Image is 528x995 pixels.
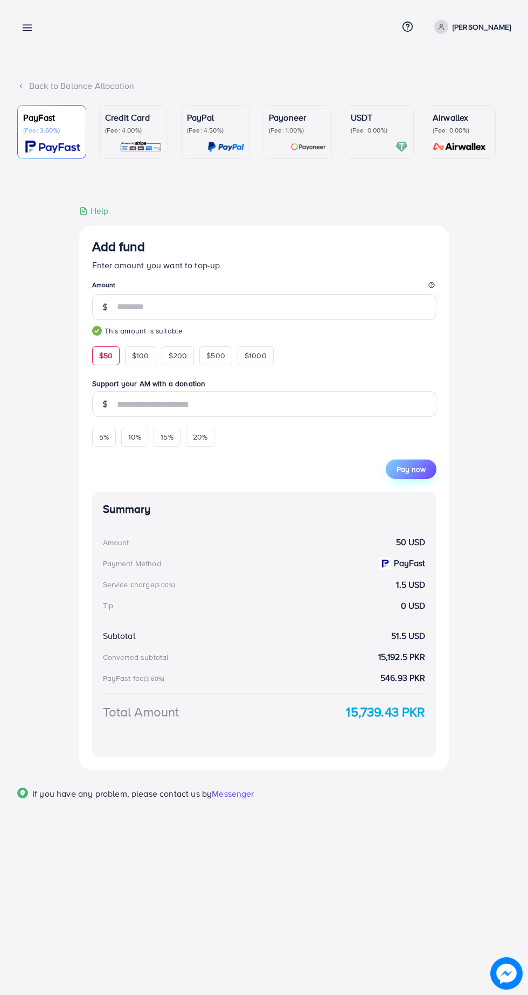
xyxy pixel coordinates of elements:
[103,600,113,611] div: Tip
[394,557,425,569] strong: PayFast
[212,788,254,799] span: Messenger
[120,141,162,153] img: card
[396,579,425,591] strong: 1.5 USD
[490,957,523,990] img: image
[92,280,436,294] legend: Amount
[395,141,408,153] img: card
[187,126,244,135] p: (Fee: 4.50%)
[23,126,80,135] p: (Fee: 3.60%)
[92,378,436,389] label: Support your AM with a donation
[103,630,135,642] div: Subtotal
[92,239,145,254] h3: Add fund
[346,702,425,721] strong: 15,739.43 PKR
[169,350,187,361] span: $200
[351,111,408,124] p: USDT
[391,630,425,642] strong: 51.5 USD
[79,205,109,217] div: Help
[25,141,80,153] img: card
[103,579,178,590] div: Service charge
[386,460,436,479] button: Pay now
[430,20,511,34] a: [PERSON_NAME]
[103,537,129,548] div: Amount
[397,464,426,475] span: Pay now
[32,788,212,799] span: If you have any problem, please contact us by
[99,432,109,442] span: 5%
[269,111,326,124] p: Payoneer
[379,558,391,569] img: payment
[161,432,173,442] span: 15%
[103,558,161,569] div: Payment Method
[92,325,436,336] small: This amount is suitable
[207,141,244,153] img: card
[187,111,244,124] p: PayPal
[429,141,490,153] img: card
[132,350,149,361] span: $100
[23,111,80,124] p: PayFast
[105,111,162,124] p: Credit Card
[269,126,326,135] p: (Fee: 1.00%)
[99,350,113,361] span: $50
[401,600,426,612] strong: 0 USD
[433,126,490,135] p: (Fee: 0.00%)
[155,581,175,589] small: (3.00%)
[396,536,426,548] strong: 50 USD
[92,259,436,272] p: Enter amount you want to top-up
[245,350,267,361] span: $1000
[290,141,326,153] img: card
[17,80,511,92] div: Back to Balance Allocation
[103,702,179,721] div: Total Amount
[17,788,28,798] img: Popup guide
[206,350,225,361] span: $500
[453,20,511,33] p: [PERSON_NAME]
[92,326,102,336] img: guide
[144,674,164,683] small: (3.60%)
[378,651,426,663] strong: 15,192.5 PKR
[433,111,490,124] p: Airwallex
[128,432,141,442] span: 10%
[103,503,426,516] h4: Summary
[105,126,162,135] p: (Fee: 4.00%)
[103,673,168,684] div: PayFast fee
[193,432,207,442] span: 20%
[380,672,426,684] strong: 546.93 PKR
[351,126,408,135] p: (Fee: 0.00%)
[103,652,169,663] div: Converted subtotal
